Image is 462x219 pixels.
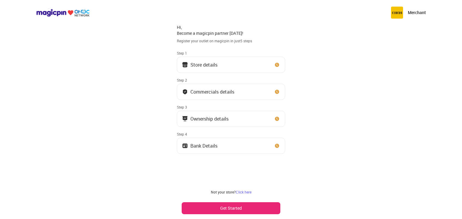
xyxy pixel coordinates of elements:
[177,38,285,43] div: Register your outlet on magicpin in just 5 steps
[190,144,217,147] div: Bank Details
[190,90,234,93] div: Commercials details
[236,190,251,194] a: Click here
[190,63,217,66] div: Store details
[211,190,236,194] span: Not your store?
[177,51,285,55] div: Step 1
[274,116,280,122] img: clock_icon_new.67dbf243.svg
[274,143,280,149] img: clock_icon_new.67dbf243.svg
[36,9,90,17] img: ondc-logo-new-small.8a59708e.svg
[177,57,285,73] button: Store details
[408,10,426,16] p: Merchant
[182,116,188,122] img: commercials_icon.983f7837.svg
[182,202,280,214] button: Get Started
[274,62,280,68] img: clock_icon_new.67dbf243.svg
[391,7,403,19] img: circus.b677b59b.png
[177,111,285,127] button: Ownership details
[182,89,188,95] img: bank_details_tick.fdc3558c.svg
[182,143,188,149] img: ownership_icon.37569ceb.svg
[182,62,188,68] img: storeIcon.9b1f7264.svg
[177,78,285,82] div: Step 2
[177,105,285,109] div: Step 3
[177,24,285,36] div: Hi, Become a magicpin partner [DATE]!
[177,138,285,154] button: Bank Details
[177,84,285,100] button: Commercials details
[190,117,229,120] div: Ownership details
[177,132,285,136] div: Step 4
[274,89,280,95] img: clock_icon_new.67dbf243.svg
